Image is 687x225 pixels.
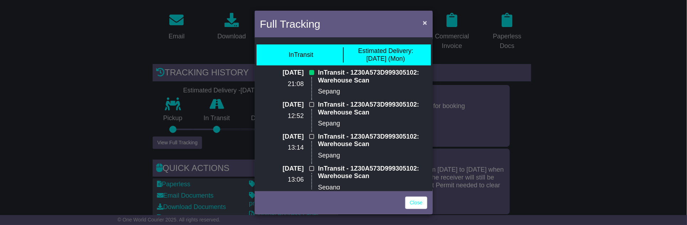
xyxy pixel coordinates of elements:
div: [DATE] (Mon) [358,47,413,63]
p: Sepang [318,152,427,160]
h4: Full Tracking [260,16,321,32]
p: InTransit - 1Z30A573D999305102: Warehouse Scan [318,165,427,180]
p: Sepang [318,184,427,192]
p: InTransit - 1Z30A573D999305102: Warehouse Scan [318,101,427,116]
p: 13:06 [260,176,304,184]
p: [DATE] [260,133,304,141]
p: 12:52 [260,112,304,120]
p: [DATE] [260,165,304,173]
p: [DATE] [260,101,304,109]
button: Close [419,15,430,30]
p: InTransit - 1Z30A573D999305102: Warehouse Scan [318,69,427,84]
p: 13:14 [260,144,304,152]
p: Sepang [318,88,427,96]
p: InTransit - 1Z30A573D999305102: Warehouse Scan [318,133,427,148]
div: InTransit [289,51,313,59]
p: Sepang [318,120,427,128]
span: Estimated Delivery: [358,47,413,54]
p: 21:08 [260,80,304,88]
p: [DATE] [260,69,304,77]
span: × [423,18,427,27]
a: Close [405,197,427,209]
